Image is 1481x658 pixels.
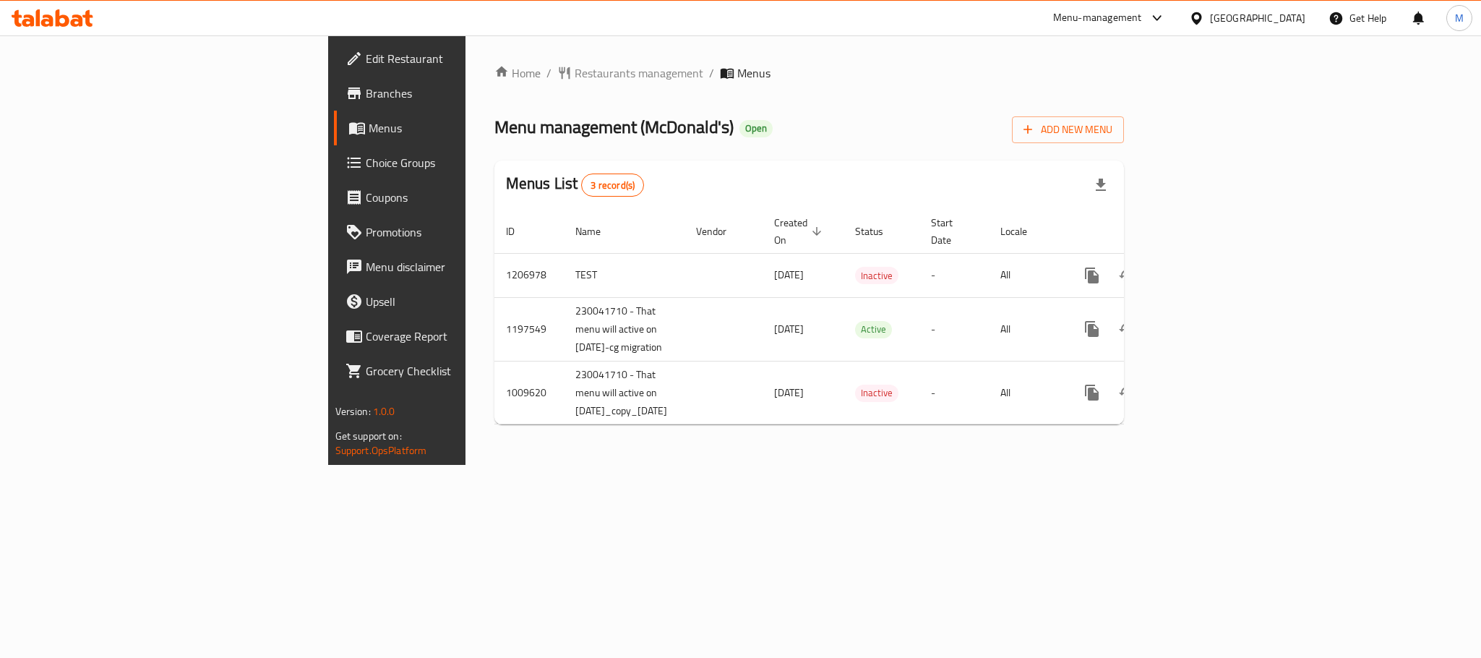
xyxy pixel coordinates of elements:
a: Grocery Checklist [334,354,575,388]
td: All [989,361,1063,424]
button: more [1075,312,1109,346]
span: Inactive [855,268,898,284]
span: Get support on: [335,427,402,445]
button: Change Status [1109,312,1144,346]
span: Name [575,223,619,240]
span: Open [739,122,773,134]
span: Status [855,223,902,240]
span: ID [506,223,533,240]
td: All [989,253,1063,297]
span: [DATE] [774,383,804,402]
span: Menu management ( McDonald's ) [494,111,734,143]
span: Menus [737,64,770,82]
span: Menus [369,119,564,137]
span: [DATE] [774,265,804,284]
td: - [919,361,989,424]
td: 230041710 - That menu will active on [DATE]_copy_[DATE] [564,361,684,424]
div: [GEOGRAPHIC_DATA] [1210,10,1305,26]
span: Start Date [931,214,971,249]
td: 230041710 - That menu will active on [DATE]-cg migration [564,297,684,361]
a: Upsell [334,284,575,319]
button: more [1075,258,1109,293]
span: Locale [1000,223,1046,240]
a: Restaurants management [557,64,703,82]
td: - [919,253,989,297]
li: / [709,64,714,82]
button: Add New Menu [1012,116,1124,143]
span: M [1455,10,1464,26]
div: Export file [1083,168,1118,202]
table: enhanced table [494,210,1225,425]
span: Promotions [366,223,564,241]
span: Branches [366,85,564,102]
div: Menu-management [1053,9,1142,27]
a: Coverage Report [334,319,575,354]
a: Menus [334,111,575,145]
td: All [989,297,1063,361]
span: Upsell [366,293,564,310]
span: Inactive [855,385,898,401]
span: Add New Menu [1023,121,1112,139]
div: Open [739,120,773,137]
a: Menu disclaimer [334,249,575,284]
td: - [919,297,989,361]
span: Edit Restaurant [366,50,564,67]
button: Change Status [1109,258,1144,293]
div: Total records count [581,174,644,197]
span: Menu disclaimer [366,258,564,275]
span: Restaurants management [575,64,703,82]
th: Actions [1063,210,1225,254]
td: TEST [564,253,684,297]
nav: breadcrumb [494,64,1125,82]
a: Edit Restaurant [334,41,575,76]
a: Choice Groups [334,145,575,180]
span: Coverage Report [366,328,564,345]
span: [DATE] [774,320,804,338]
span: 1.0.0 [373,402,395,421]
a: Coupons [334,180,575,215]
span: 3 record(s) [582,179,643,192]
h2: Menus List [506,173,644,197]
div: Inactive [855,385,898,402]
button: Change Status [1109,375,1144,410]
a: Branches [334,76,575,111]
span: Active [855,321,892,338]
span: Choice Groups [366,154,564,171]
span: Version: [335,402,371,421]
button: more [1075,375,1109,410]
a: Promotions [334,215,575,249]
a: Support.OpsPlatform [335,441,427,460]
span: Coupons [366,189,564,206]
span: Vendor [696,223,745,240]
span: Created On [774,214,826,249]
span: Grocery Checklist [366,362,564,380]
